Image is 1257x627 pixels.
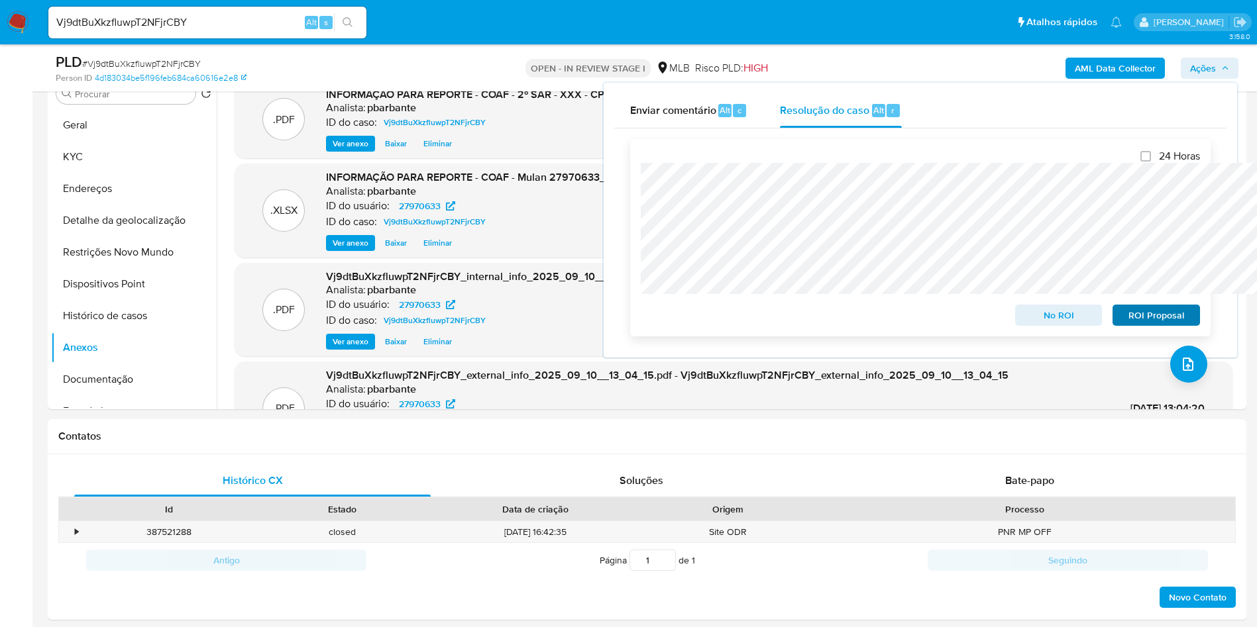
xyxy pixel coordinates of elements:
[378,214,491,230] a: Vj9dtBuXkzfluwpT2NFjrCBY
[273,401,295,416] p: .PDF
[48,14,366,31] input: Pesquise usuários ou casos...
[378,334,413,350] button: Baixar
[1233,15,1247,29] a: Sair
[367,283,416,297] h6: pbarbante
[334,13,361,32] button: search-icon
[51,236,217,268] button: Restrições Novo Mundo
[51,173,217,205] button: Endereços
[1111,17,1122,28] a: Notificações
[326,101,366,115] p: Analista:
[367,383,416,396] h6: pbarbante
[333,137,368,150] span: Ver anexo
[326,397,390,410] p: ID do usuário:
[1066,58,1165,79] button: AML Data Collector
[743,60,768,75] span: HIGH
[417,235,459,251] button: Eliminar
[391,198,463,214] a: 27970633
[51,205,217,236] button: Detalhe da geolocalização
[928,550,1208,571] button: Seguindo
[1170,346,1207,383] button: upload-file
[656,61,690,75] div: MLB
[429,521,641,543] div: [DATE] 16:42:35
[399,297,441,313] span: 27970633
[378,235,413,251] button: Baixar
[641,521,815,543] div: Site ODR
[738,104,741,117] span: c
[51,268,217,300] button: Dispositivos Point
[891,104,895,117] span: r
[56,72,92,84] b: Person ID
[326,235,375,251] button: Ver anexo
[391,396,463,412] a: 27970633
[326,87,773,102] span: INFORMAÇÃO PARA REPORTE - COAF - 2º SAR - XXX - CPF 38807199858 - [PERSON_NAME]
[326,199,390,213] p: ID do usuário:
[1154,16,1229,28] p: priscilla.barbante@mercadopago.com.br
[1160,587,1236,608] button: Novo Contato
[525,59,651,77] p: OPEN - IN REVIEW STAGE I
[56,51,82,72] b: PLD
[780,102,869,117] span: Resolução do caso
[1130,401,1205,416] span: [DATE] 13:04:20
[51,395,217,427] button: Empréstimos
[378,313,491,328] a: Vj9dtBuXkzfluwpT2NFjrCBY
[58,430,1236,443] h1: Contatos
[75,88,190,100] input: Procurar
[306,16,317,28] span: Alt
[1140,151,1151,162] input: 24 Horas
[326,298,390,311] p: ID do usuário:
[630,102,716,117] span: Enviar comentário
[423,335,452,348] span: Eliminar
[324,16,328,28] span: s
[873,104,884,117] span: Alt
[51,363,217,395] button: Documentação
[399,198,441,214] span: 27970633
[378,115,491,130] a: Vj9dtBuXkzfluwpT2NFjrCBY
[51,332,217,363] button: Anexos
[326,367,1009,383] span: Vj9dtBuXkzfluwpT2NFjrCBY_external_info_2025_09_10__13_04_15.pdf - Vj9dtBuXkzfluwpT2NFjrCBY_extern...
[417,334,459,350] button: Eliminar
[86,550,366,571] button: Antigo
[815,521,1235,543] div: PNR MP OFF
[423,137,452,150] span: Eliminar
[824,503,1226,516] div: Processo
[384,115,486,130] span: Vj9dtBuXkzfluwpT2NFjrCBY
[384,313,486,328] span: Vj9dtBuXkzfluwpT2NFjrCBY
[333,335,368,348] span: Ver anexo
[326,169,718,185] span: INFORMAÇÃO PARA REPORTE - COAF - Mulan 27970633_2025_09_10_11_19_29
[1159,150,1200,163] span: 24 Horas
[326,116,377,129] p: ID do caso:
[1113,305,1200,326] button: ROI Proposal
[326,383,366,396] p: Analista:
[1075,58,1156,79] b: AML Data Collector
[1026,15,1097,29] span: Atalhos rápidos
[1024,306,1093,324] span: No ROI
[423,236,452,250] span: Eliminar
[695,61,768,75] span: Risco PLD:
[692,554,695,567] span: 1
[256,521,429,543] div: closed
[720,104,730,117] span: Alt
[273,113,295,127] p: .PDF
[273,303,295,317] p: .PDF
[82,57,201,70] span: # Vj9dtBuXkzfluwpT2NFjrCBY
[600,550,695,571] span: Página de
[384,214,486,230] span: Vj9dtBuXkzfluwpT2NFjrCBY
[391,297,463,313] a: 27970633
[326,215,377,228] p: ID do caso:
[51,300,217,332] button: Histórico de casos
[333,236,368,250] span: Ver anexo
[326,269,1010,284] span: Vj9dtBuXkzfluwpT2NFjrCBY_internal_info_2025_09_10__13_04_20.pdf - Vj9dtBuXkzfluwpT2NFjrCBY_intern...
[439,503,632,516] div: Data de criação
[201,88,211,103] button: Retornar ao pedido padrão
[620,473,663,488] span: Soluções
[326,185,366,198] p: Analista:
[1229,31,1250,42] span: 3.158.0
[417,136,459,152] button: Eliminar
[326,136,375,152] button: Ver anexo
[82,521,256,543] div: 387521288
[75,526,78,538] div: •
[326,334,375,350] button: Ver anexo
[367,101,416,115] h6: pbarbante
[326,283,366,297] p: Analista:
[270,203,298,218] p: .XLSX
